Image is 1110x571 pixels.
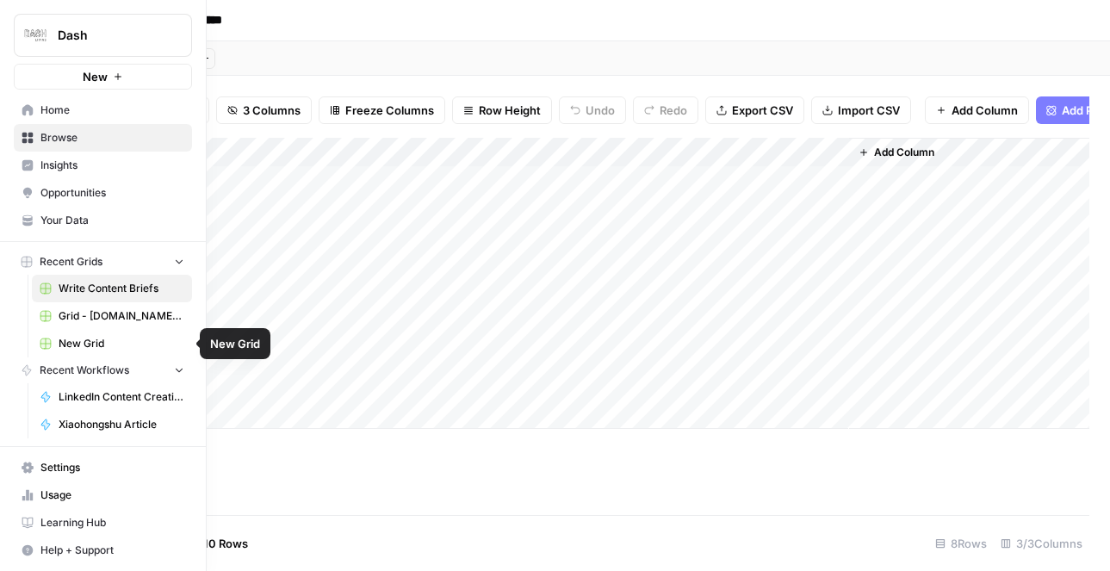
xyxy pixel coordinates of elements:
[874,145,934,160] span: Add Column
[59,281,184,296] span: Write Content Briefs
[14,454,192,481] a: Settings
[994,530,1089,557] div: 3/3 Columns
[705,96,804,124] button: Export CSV
[58,27,162,44] span: Dash
[216,96,312,124] button: 3 Columns
[14,537,192,564] button: Help + Support
[479,102,541,119] span: Row Height
[732,102,793,119] span: Export CSV
[586,102,615,119] span: Undo
[40,543,184,558] span: Help + Support
[40,130,184,146] span: Browse
[952,102,1018,119] span: Add Column
[32,275,192,302] a: Write Content Briefs
[243,102,301,119] span: 3 Columns
[925,96,1029,124] button: Add Column
[633,96,698,124] button: Redo
[852,141,941,164] button: Add Column
[40,254,102,270] span: Recent Grids
[14,249,192,275] button: Recent Grids
[40,185,184,201] span: Opportunities
[559,96,626,124] button: Undo
[345,102,434,119] span: Freeze Columns
[32,330,192,357] a: New Grid
[14,14,192,57] button: Workspace: Dash
[40,363,129,378] span: Recent Workflows
[14,481,192,509] a: Usage
[32,383,192,411] a: LinkedIn Content Creation
[40,487,184,503] span: Usage
[14,357,192,383] button: Recent Workflows
[59,308,184,324] span: Grid - [DOMAIN_NAME] Blog
[14,152,192,179] a: Insights
[83,68,108,85] span: New
[40,213,184,228] span: Your Data
[14,124,192,152] a: Browse
[838,102,900,119] span: Import CSV
[14,96,192,124] a: Home
[179,535,248,552] span: Add 10 Rows
[40,515,184,531] span: Learning Hub
[319,96,445,124] button: Freeze Columns
[452,96,552,124] button: Row Height
[811,96,911,124] button: Import CSV
[32,302,192,330] a: Grid - [DOMAIN_NAME] Blog
[40,102,184,118] span: Home
[40,460,184,475] span: Settings
[20,20,51,51] img: Dash Logo
[660,102,687,119] span: Redo
[59,417,184,432] span: Xiaohongshu Article
[32,411,192,438] a: Xiaohongshu Article
[14,207,192,234] a: Your Data
[14,64,192,90] button: New
[928,530,994,557] div: 8 Rows
[14,509,192,537] a: Learning Hub
[59,336,184,351] span: New Grid
[14,179,192,207] a: Opportunities
[40,158,184,173] span: Insights
[59,389,184,405] span: LinkedIn Content Creation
